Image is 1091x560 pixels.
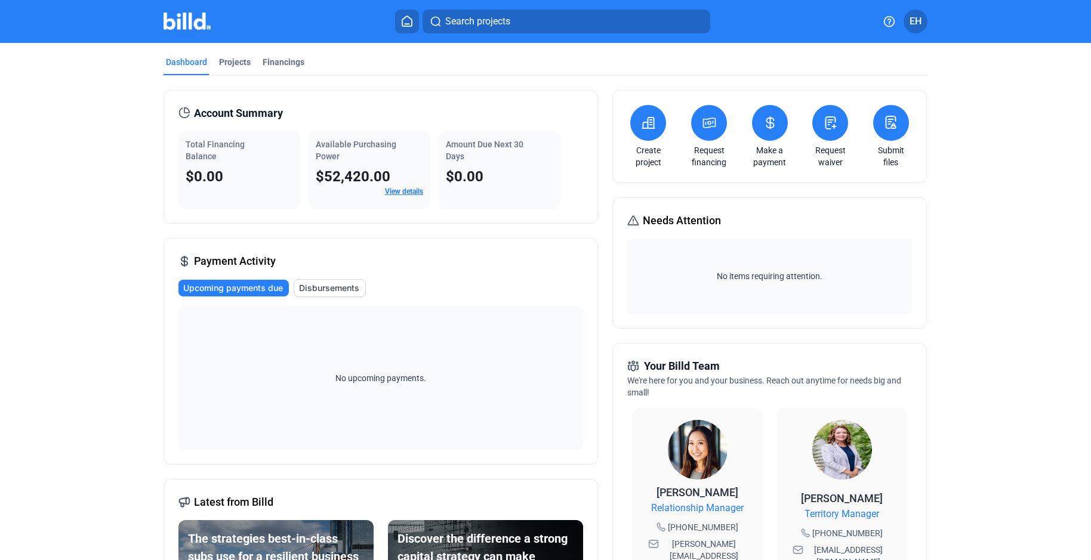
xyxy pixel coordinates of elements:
[801,492,883,505] span: [PERSON_NAME]
[904,10,927,33] button: EH
[183,282,283,294] span: Upcoming payments due
[870,144,912,168] a: Submit files
[812,527,883,539] span: [PHONE_NUMBER]
[186,168,223,185] span: $0.00
[164,13,211,30] img: Billd Company Logo
[805,507,879,521] span: Territory Manager
[186,140,245,161] span: Total Financing Balance
[749,144,791,168] a: Make a payment
[644,358,720,375] span: Your Billd Team
[385,187,423,196] a: View details
[812,420,872,479] img: Territory Manager
[688,144,730,168] a: Request financing
[809,144,851,168] a: Request waiver
[294,279,366,297] button: Disbursements
[627,144,669,168] a: Create project
[910,14,922,29] span: EH
[651,501,744,515] span: Relationship Manager
[632,270,907,282] span: No items requiring attention.
[194,253,276,270] span: Payment Activity
[316,140,396,161] span: Available Purchasing Power
[219,56,251,68] div: Projects
[328,372,434,384] span: No upcoming payments.
[166,56,207,68] div: Dashboard
[263,56,304,68] div: Financings
[668,521,738,533] span: [PHONE_NUMBER]
[423,10,710,33] button: Search projects
[657,486,738,499] span: [PERSON_NAME]
[445,14,510,29] span: Search projects
[627,376,901,397] span: We're here for you and your business. Reach out anytime for needs big and small!
[178,280,289,296] button: Upcoming payments due
[446,168,483,185] span: $0.00
[446,140,523,161] span: Amount Due Next 30 Days
[194,494,273,511] span: Latest from Billd
[668,420,728,479] img: Relationship Manager
[316,168,390,185] span: $52,420.00
[194,105,283,122] span: Account Summary
[643,212,721,229] span: Needs Attention
[299,282,359,294] span: Disbursements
